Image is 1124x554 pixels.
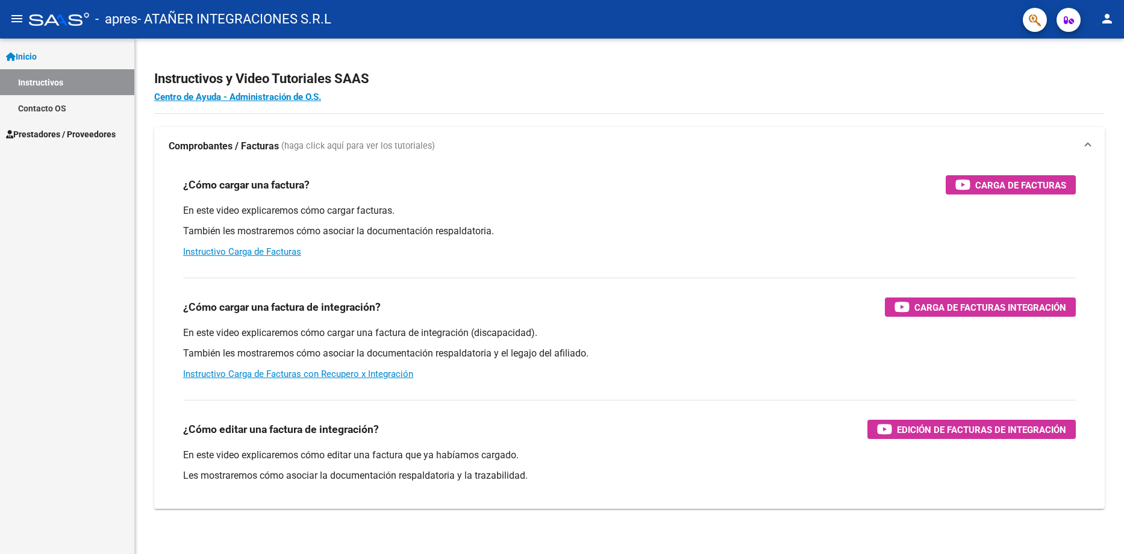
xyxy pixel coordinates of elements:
span: (haga click aquí para ver los tutoriales) [281,140,435,153]
mat-icon: menu [10,11,24,26]
a: Instructivo Carga de Facturas [183,246,301,257]
p: Les mostraremos cómo asociar la documentación respaldatoria y la trazabilidad. [183,469,1076,482]
div: Comprobantes / Facturas (haga click aquí para ver los tutoriales) [154,166,1105,509]
span: Carga de Facturas Integración [914,300,1066,315]
span: Edición de Facturas de integración [897,422,1066,437]
span: Carga de Facturas [975,178,1066,193]
h3: ¿Cómo editar una factura de integración? [183,421,379,438]
p: También les mostraremos cómo asociar la documentación respaldatoria. [183,225,1076,238]
mat-icon: person [1100,11,1114,26]
p: En este video explicaremos cómo cargar una factura de integración (discapacidad). [183,326,1076,340]
a: Instructivo Carga de Facturas con Recupero x Integración [183,369,413,379]
strong: Comprobantes / Facturas [169,140,279,153]
span: Prestadores / Proveedores [6,128,116,141]
button: Carga de Facturas Integración [885,297,1076,317]
iframe: Intercom live chat [1083,513,1112,542]
span: Inicio [6,50,37,63]
h3: ¿Cómo cargar una factura de integración? [183,299,381,316]
p: También les mostraremos cómo asociar la documentación respaldatoria y el legajo del afiliado. [183,347,1076,360]
a: Centro de Ayuda - Administración de O.S. [154,92,321,102]
span: - ATAÑER INTEGRACIONES S.R.L [137,6,331,33]
button: Carga de Facturas [946,175,1076,195]
p: En este video explicaremos cómo cargar facturas. [183,204,1076,217]
span: - apres [95,6,137,33]
mat-expansion-panel-header: Comprobantes / Facturas (haga click aquí para ver los tutoriales) [154,127,1105,166]
button: Edición de Facturas de integración [867,420,1076,439]
h3: ¿Cómo cargar una factura? [183,176,310,193]
h2: Instructivos y Video Tutoriales SAAS [154,67,1105,90]
p: En este video explicaremos cómo editar una factura que ya habíamos cargado. [183,449,1076,462]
